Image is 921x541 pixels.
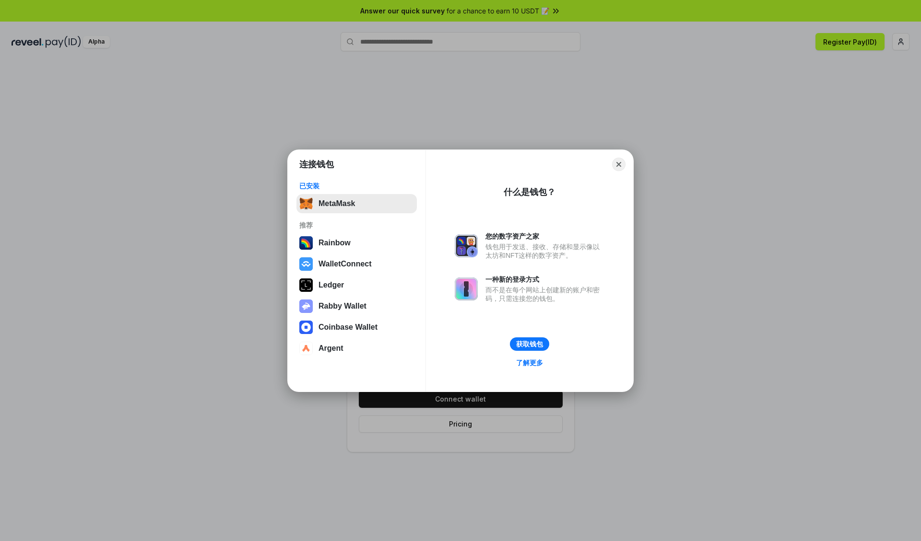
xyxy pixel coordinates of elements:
[299,182,414,190] div: 已安装
[296,318,417,337] button: Coinbase Wallet
[296,339,417,358] button: Argent
[510,357,549,369] a: 了解更多
[299,221,414,230] div: 推荐
[319,281,344,289] div: Ledger
[455,234,478,257] img: svg+xml,%3Csvg%20xmlns%3D%22http%3A%2F%2Fwww.w3.org%2F2000%2Fsvg%22%20fill%3D%22none%22%20viewBox...
[510,337,549,351] button: 获取钱包
[299,257,313,271] img: svg+xml,%3Csvg%20width%3D%2228%22%20height%3D%2228%22%20viewBox%3D%220%200%2028%2028%22%20fill%3D...
[455,277,478,300] img: svg+xml,%3Csvg%20xmlns%3D%22http%3A%2F%2Fwww.w3.org%2F2000%2Fsvg%22%20fill%3D%22none%22%20viewBox...
[319,199,355,208] div: MetaMask
[504,186,555,198] div: 什么是钱包？
[299,278,313,292] img: svg+xml,%3Csvg%20xmlns%3D%22http%3A%2F%2Fwww.w3.org%2F2000%2Fsvg%22%20width%3D%2228%22%20height%3...
[296,297,417,316] button: Rabby Wallet
[296,276,417,295] button: Ledger
[516,340,543,348] div: 获取钱包
[319,323,378,332] div: Coinbase Wallet
[296,254,417,274] button: WalletConnect
[296,233,417,253] button: Rainbow
[299,299,313,313] img: svg+xml,%3Csvg%20xmlns%3D%22http%3A%2F%2Fwww.w3.org%2F2000%2Fsvg%22%20fill%3D%22none%22%20viewBox...
[485,242,604,260] div: 钱包用于发送、接收、存储和显示像以太坊和NFT这样的数字资产。
[485,232,604,241] div: 您的数字资产之家
[612,158,626,171] button: Close
[296,194,417,213] button: MetaMask
[299,321,313,334] img: svg+xml,%3Csvg%20width%3D%2228%22%20height%3D%2228%22%20viewBox%3D%220%200%2028%2028%22%20fill%3D...
[319,260,372,268] div: WalletConnect
[319,344,343,353] div: Argent
[319,302,366,311] div: Rabby Wallet
[485,286,604,303] div: 而不是在每个网站上创建新的账户和密码，只需连接您的钱包。
[516,358,543,367] div: 了解更多
[299,236,313,250] img: svg+xml,%3Csvg%20width%3D%22120%22%20height%3D%22120%22%20viewBox%3D%220%200%20120%20120%22%20fil...
[319,239,351,247] div: Rainbow
[299,197,313,210] img: svg+xml,%3Csvg%20fill%3D%22none%22%20height%3D%2233%22%20viewBox%3D%220%200%2035%2033%22%20width%...
[299,159,334,170] h1: 连接钱包
[299,342,313,355] img: svg+xml,%3Csvg%20width%3D%2228%22%20height%3D%2228%22%20viewBox%3D%220%200%2028%2028%22%20fill%3D...
[485,275,604,284] div: 一种新的登录方式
